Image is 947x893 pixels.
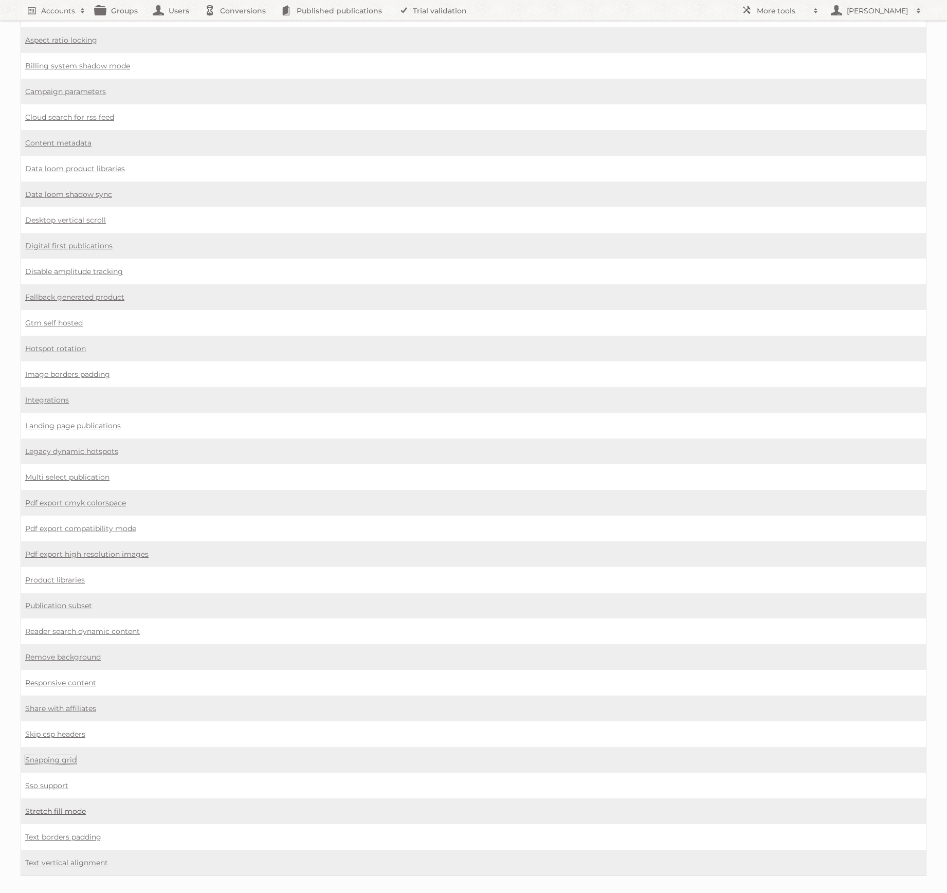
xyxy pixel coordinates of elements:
[25,318,83,327] a: Gtm self hosted
[25,395,69,405] a: Integrations
[25,215,106,225] a: Desktop vertical scroll
[25,652,101,662] a: Remove background
[25,858,108,867] a: Text vertical alignment
[25,293,124,302] a: Fallback generated product
[25,164,125,173] a: Data loom product libraries
[25,498,126,507] a: Pdf export cmyk colorspace
[25,370,110,379] a: Image borders padding
[41,6,75,16] h2: Accounts
[25,601,92,610] a: Publication subset
[25,704,96,713] a: Share with affiliates
[25,35,97,45] a: Aspect ratio locking
[25,113,114,122] a: Cloud search for rss feed
[25,138,92,148] a: Content metadata
[25,807,86,816] a: Stretch fill mode
[25,87,106,96] a: Campaign parameters
[25,524,136,533] a: Pdf export compatibility mode
[844,6,911,16] h2: [PERSON_NAME]
[25,61,130,70] a: Billing system shadow mode
[25,421,121,430] a: Landing page publications
[25,627,140,636] a: Reader search dynamic content
[25,344,86,353] a: Hotspot rotation
[25,241,113,250] a: Digital first publications
[25,472,110,482] a: Multi select publication
[25,190,112,199] a: Data loom shadow sync
[25,755,77,764] a: Snapping grid
[25,447,118,456] a: Legacy dynamic hotspots
[25,678,96,687] a: Responsive content
[25,267,123,276] a: Disable amplitude tracking
[25,832,101,842] a: Text borders padding
[757,6,808,16] h2: More tools
[25,575,85,585] a: Product libraries
[25,730,85,739] a: Skip csp headers
[25,781,68,790] a: Sso support
[25,550,149,559] a: Pdf export high resolution images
